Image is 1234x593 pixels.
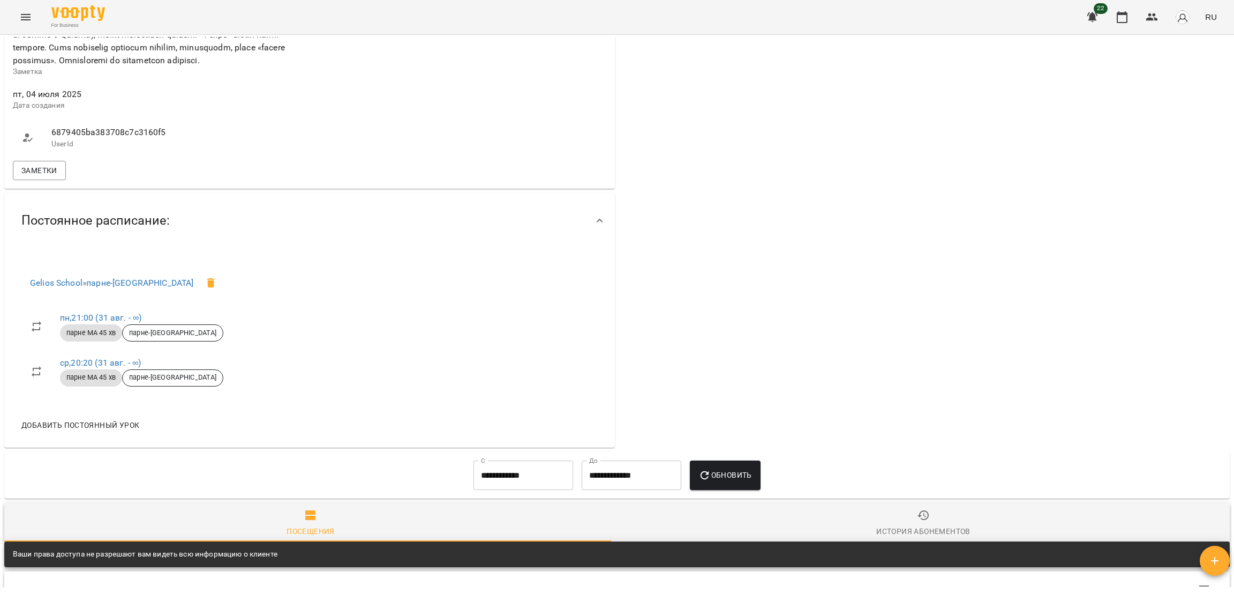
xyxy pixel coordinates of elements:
span: Удалить клиента из группы парне-Городецькі для курса парне-Городецькі? [198,270,224,296]
span: парне МА 45 хв [60,373,122,382]
span: Постоянное расписание: [21,212,170,229]
span: пт, 04 июля 2025 [13,88,307,101]
div: парне-[GEOGRAPHIC_DATA] [122,324,223,342]
button: Menu [13,4,39,30]
p: Дата создания [13,100,307,111]
span: 22 [1094,3,1108,14]
span: RU [1205,11,1217,23]
a: Gelios School»парне-[GEOGRAPHIC_DATA] [30,278,193,288]
button: Заметки [13,161,66,180]
span: Заметки [21,164,57,177]
div: Ваши права доступа не разрешают вам видеть всю информацию о клиенте [13,545,277,564]
div: Посещения [287,525,335,538]
p: Заметка [13,66,307,77]
img: Voopty Logo [51,5,105,21]
span: парне МА 45 хв [60,328,122,338]
button: Обновить [690,461,761,491]
span: Добавить постоянный урок [21,419,139,432]
span: парне-[GEOGRAPHIC_DATA] [123,328,223,338]
a: ср,20:20 (31 авг. - ∞) [60,358,141,368]
div: Постоянное расписание: [4,193,615,248]
button: Добавить постоянный урок [17,416,144,435]
a: пн,21:00 (31 авг. - ∞) [60,313,141,323]
img: avatar_s.png [1175,10,1190,25]
span: 6879405ba383708c7c3160f5 [51,126,299,139]
button: RU [1201,7,1221,27]
span: Обновить [698,469,752,481]
div: парне-[GEOGRAPHIC_DATA] [122,369,223,387]
span: парне-[GEOGRAPHIC_DATA] [123,373,223,382]
span: For Business [51,22,105,29]
div: История абонементов [876,525,970,538]
p: UserId [51,139,299,150]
